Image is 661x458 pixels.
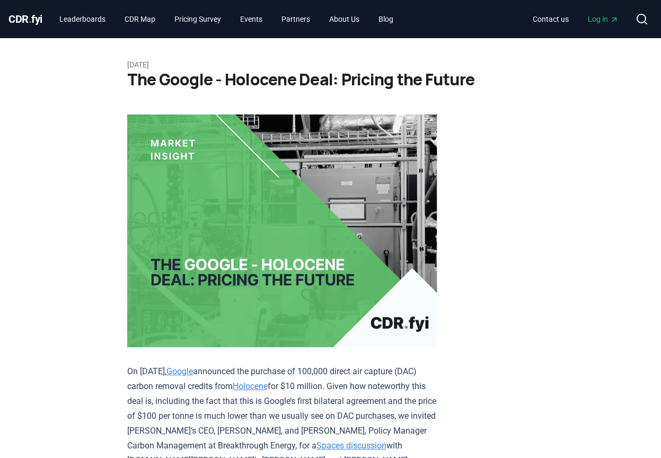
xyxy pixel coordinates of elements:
a: CDR.fyi [8,12,42,27]
a: Blog [370,10,402,29]
span: . [29,13,32,25]
a: Log in [579,10,627,29]
h1: The Google - Holocene Deal: Pricing the Future [127,70,534,89]
span: Log in [588,14,619,24]
a: Holocene [233,381,268,391]
a: Google [166,366,193,376]
a: Spaces discussion [316,441,386,451]
a: Partners [273,10,319,29]
a: CDR Map [116,10,164,29]
p: [DATE] [127,59,534,70]
nav: Main [51,10,402,29]
a: Pricing Survey [166,10,230,29]
a: Leaderboards [51,10,114,29]
a: Events [232,10,271,29]
span: CDR fyi [8,13,42,25]
img: blog post image [127,114,437,347]
nav: Main [524,10,627,29]
a: Contact us [524,10,577,29]
a: About Us [321,10,368,29]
